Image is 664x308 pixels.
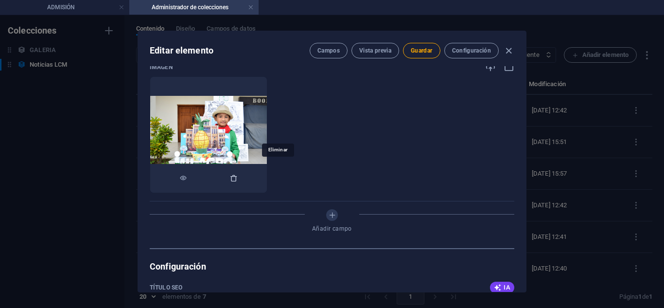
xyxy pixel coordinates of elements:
h4: Administrador de colecciones [129,2,259,13]
h2: Configuración [150,261,514,272]
h2: Editar elemento [150,45,213,56]
button: Guardar [403,43,440,58]
label: El título de la página en los resultados de búsqueda y en las pestañas del navegador [150,284,182,291]
button: Configuración [444,43,499,58]
span: IA [494,284,510,291]
img: 11-efxEeRNz0e9EFBASZFcDJw.png [150,96,267,174]
button: Añadir campo [326,209,338,221]
span: Añadir campo [312,225,352,233]
i: Vista previa [179,174,187,182]
button: Campos [310,43,348,58]
span: Campos [317,47,340,54]
button: Vista previa [351,43,399,58]
button: IA [490,282,514,293]
p: Imagen [150,63,173,71]
span: Vista previa [359,47,391,54]
p: Título SEO [150,284,182,291]
i: Selecciona una imagen del administrador de archivos o del catálogo [504,62,514,72]
span: Guardar [411,47,432,54]
span: Configuración [452,47,491,54]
